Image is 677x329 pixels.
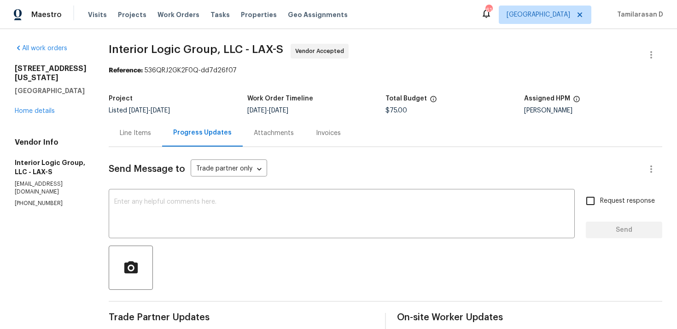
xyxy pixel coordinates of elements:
span: Projects [118,10,146,19]
span: Tamilarasan D [613,10,663,19]
span: [DATE] [247,107,267,114]
h5: Assigned HPM [524,95,570,102]
span: The total cost of line items that have been proposed by Opendoor. This sum includes line items th... [430,95,437,107]
h5: Interior Logic Group, LLC - LAX-S [15,158,87,176]
span: [DATE] [269,107,288,114]
a: Home details [15,108,55,114]
h2: [STREET_ADDRESS][US_STATE] [15,64,87,82]
div: Invoices [316,129,341,138]
span: Tasks [210,12,230,18]
a: All work orders [15,45,67,52]
p: [PHONE_NUMBER] [15,200,87,207]
h4: Vendor Info [15,138,87,147]
span: Properties [241,10,277,19]
span: Interior Logic Group, LLC - LAX-S [109,44,283,55]
span: Trade Partner Updates [109,313,374,322]
div: 536QRJ2GK2F0Q-dd7d26f07 [109,66,662,75]
div: [PERSON_NAME] [524,107,663,114]
div: Attachments [254,129,294,138]
span: The hpm assigned to this work order. [573,95,580,107]
div: Line Items [120,129,151,138]
span: On-site Worker Updates [397,313,662,322]
div: Trade partner only [191,162,267,177]
span: Vendor Accepted [295,47,348,56]
p: [EMAIL_ADDRESS][DOMAIN_NAME] [15,180,87,196]
div: 61 [485,6,492,15]
b: Reference: [109,67,143,74]
h5: Project [109,95,133,102]
span: Send Message to [109,164,185,174]
h5: Total Budget [385,95,427,102]
span: Work Orders [158,10,199,19]
span: $75.00 [385,107,407,114]
h5: Work Order Timeline [247,95,313,102]
span: Visits [88,10,107,19]
span: [DATE] [151,107,170,114]
span: - [129,107,170,114]
span: - [247,107,288,114]
h5: [GEOGRAPHIC_DATA] [15,86,87,95]
span: [GEOGRAPHIC_DATA] [507,10,570,19]
span: [DATE] [129,107,148,114]
div: Progress Updates [173,128,232,137]
span: Listed [109,107,170,114]
span: Maestro [31,10,62,19]
span: Geo Assignments [288,10,348,19]
span: Request response [600,196,655,206]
